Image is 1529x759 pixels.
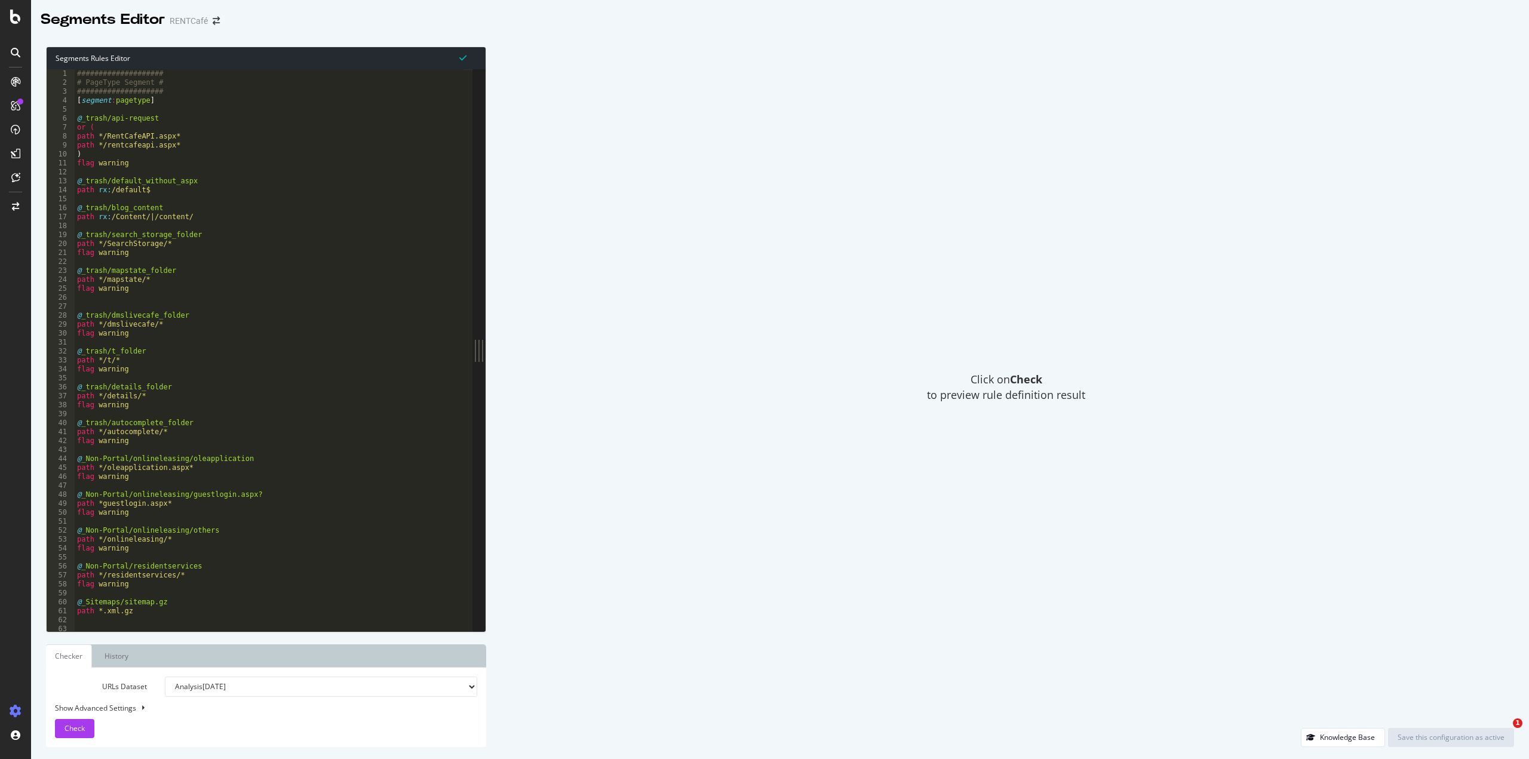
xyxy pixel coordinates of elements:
[47,47,486,69] div: Segments Rules Editor
[1301,728,1385,747] button: Knowledge Base
[47,365,75,374] div: 34
[46,644,92,668] a: Checker
[47,231,75,239] div: 19
[213,17,220,25] div: arrow-right-arrow-left
[1488,718,1517,747] iframe: Intercom live chat
[47,141,75,150] div: 9
[47,248,75,257] div: 21
[47,544,75,553] div: 54
[47,553,75,562] div: 55
[1320,732,1375,742] div: Knowledge Base
[47,150,75,159] div: 10
[459,52,466,63] span: Syntax is valid
[47,428,75,437] div: 41
[46,703,468,713] div: Show Advanced Settings
[47,168,75,177] div: 12
[47,607,75,616] div: 61
[47,87,75,96] div: 3
[47,284,75,293] div: 25
[47,204,75,213] div: 16
[47,338,75,347] div: 31
[47,383,75,392] div: 36
[47,96,75,105] div: 4
[47,625,75,634] div: 63
[95,644,138,668] a: History
[47,302,75,311] div: 27
[47,69,75,78] div: 1
[47,517,75,526] div: 51
[47,445,75,454] div: 43
[47,437,75,445] div: 42
[47,114,75,123] div: 6
[47,275,75,284] div: 24
[47,562,75,571] div: 56
[47,490,75,499] div: 48
[47,499,75,508] div: 49
[1398,732,1505,742] div: Save this configuration as active
[47,463,75,472] div: 45
[47,329,75,338] div: 30
[47,454,75,463] div: 44
[55,719,94,738] button: Check
[1301,732,1385,742] a: Knowledge Base
[47,213,75,222] div: 17
[47,239,75,248] div: 20
[47,535,75,544] div: 53
[47,320,75,329] div: 29
[47,598,75,607] div: 60
[47,222,75,231] div: 18
[41,10,165,30] div: Segments Editor
[47,123,75,132] div: 7
[170,15,208,27] div: RENTCafé
[47,481,75,490] div: 47
[46,677,156,697] label: URLs Dataset
[47,616,75,625] div: 62
[47,392,75,401] div: 37
[47,195,75,204] div: 15
[65,723,85,733] span: Check
[1388,728,1514,747] button: Save this configuration as active
[47,347,75,356] div: 32
[47,419,75,428] div: 40
[47,472,75,481] div: 46
[47,526,75,535] div: 52
[47,105,75,114] div: 5
[47,257,75,266] div: 22
[47,186,75,195] div: 14
[47,177,75,186] div: 13
[47,589,75,598] div: 59
[47,401,75,410] div: 38
[47,508,75,517] div: 50
[47,266,75,275] div: 23
[47,356,75,365] div: 33
[927,372,1085,402] span: Click on to preview rule definition result
[47,293,75,302] div: 26
[47,410,75,419] div: 39
[47,159,75,168] div: 11
[1513,718,1522,728] span: 1
[47,374,75,383] div: 35
[47,132,75,141] div: 8
[47,78,75,87] div: 2
[1010,372,1042,386] strong: Check
[47,580,75,589] div: 58
[47,311,75,320] div: 28
[47,571,75,580] div: 57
